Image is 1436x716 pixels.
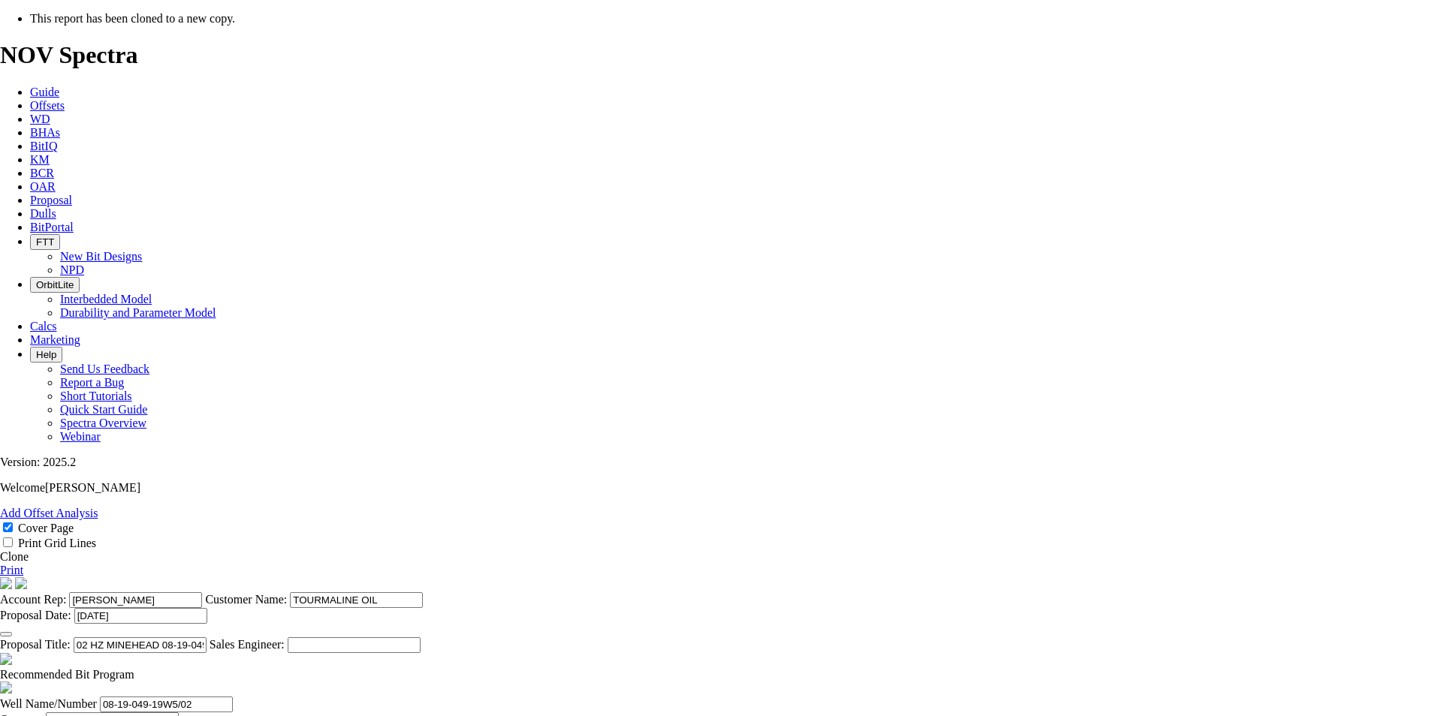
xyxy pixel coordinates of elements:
[30,180,56,193] a: OAR
[30,194,72,206] a: Proposal
[60,403,147,416] a: Quick Start Guide
[36,236,54,248] span: FTT
[30,234,60,250] button: FTT
[60,430,101,443] a: Webinar
[60,306,216,319] a: Durability and Parameter Model
[30,221,74,233] a: BitPortal
[30,167,54,179] a: BCR
[36,279,74,290] span: OrbitLite
[60,293,152,305] a: Interbedded Model
[30,347,62,363] button: Help
[30,333,80,346] a: Marketing
[30,86,59,98] a: Guide
[30,99,65,112] a: Offsets
[45,481,140,494] span: [PERSON_NAME]
[30,320,57,332] a: Calcs
[30,126,60,139] a: BHAs
[36,349,56,360] span: Help
[30,140,57,152] a: BitIQ
[18,522,74,534] label: Cover Page
[60,390,132,402] a: Short Tutorials
[210,638,285,651] label: Sales Engineer:
[30,277,80,293] button: OrbitLite
[60,363,149,375] a: Send Us Feedback
[60,263,84,276] a: NPD
[205,593,287,606] label: Customer Name:
[60,417,146,429] a: Spectra Overview
[15,577,27,589] img: cover-graphic.e5199e77.png
[60,250,142,263] a: New Bit Designs
[30,207,56,220] a: Dulls
[18,537,96,549] label: Print Grid Lines
[30,113,50,125] a: WD
[60,376,124,389] a: Report a Bug
[30,12,235,25] span: This report has been cloned to a new copy.
[30,153,50,166] a: KM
